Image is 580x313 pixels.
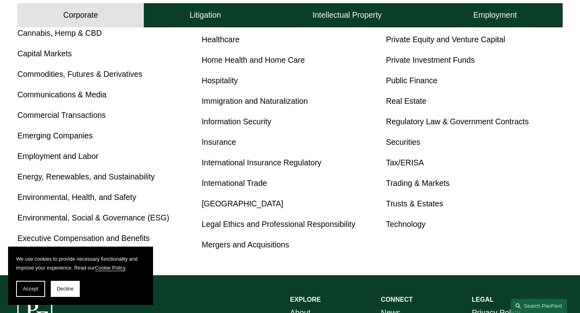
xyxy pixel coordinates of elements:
[202,199,283,208] a: [GEOGRAPHIC_DATA]
[202,117,271,126] a: Information Security
[190,10,221,21] h4: Litigation
[17,111,106,119] a: Commercial Transactions
[313,10,382,21] h4: Intellectual Property
[202,56,305,64] a: Home Health and Home Care
[386,76,437,85] a: Public Finance
[386,220,425,229] a: Technology
[51,281,80,297] button: Decline
[17,193,136,202] a: Environmental, Health, and Safety
[16,281,45,297] button: Accept
[290,296,321,303] strong: EXPLORE
[386,97,426,105] a: Real Estate
[17,131,93,140] a: Emerging Companies
[17,152,98,161] a: Employment and Labor
[202,158,321,167] a: International Insurance Regulatory
[202,220,355,229] a: Legal Ethics and Professional Responsibility
[386,158,424,167] a: Tax/ERISA
[17,234,149,243] a: Executive Compensation and Benefits
[202,35,240,44] a: Healthcare
[472,296,493,303] strong: LEGAL
[202,97,308,105] a: Immigration and Naturalization
[23,286,38,292] span: Accept
[17,213,169,222] a: Environmental, Social & Governance (ESG)
[386,56,474,64] a: Private Investment Funds
[473,10,517,21] h4: Employment
[16,255,145,273] p: We use cookies to provide necessary functionality and improve your experience. Read our .
[202,138,236,146] a: Insurance
[17,90,106,99] a: Communications & Media
[202,240,289,249] a: Mergers and Acquisitions
[63,10,98,21] h4: Corporate
[17,172,155,181] a: Energy, Renewables, and Sustainability
[17,49,72,58] a: Capital Markets
[381,296,413,303] strong: CONNECT
[386,138,420,146] a: Securities
[386,179,449,187] a: Trading & Markets
[95,265,125,271] a: Cookie Policy
[386,117,528,126] a: Regulatory Law & Government Contracts
[8,247,153,305] section: Cookie banner
[386,199,443,208] a: Trusts & Estates
[202,179,267,187] a: International Trade
[386,35,505,44] a: Private Equity and Venture Capital
[57,286,74,292] span: Decline
[17,70,142,78] a: Commodities, Futures & Derivatives
[511,299,567,313] a: Search this site
[17,29,102,37] a: Cannabis, Hemp & CBD
[202,76,238,85] a: Hospitality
